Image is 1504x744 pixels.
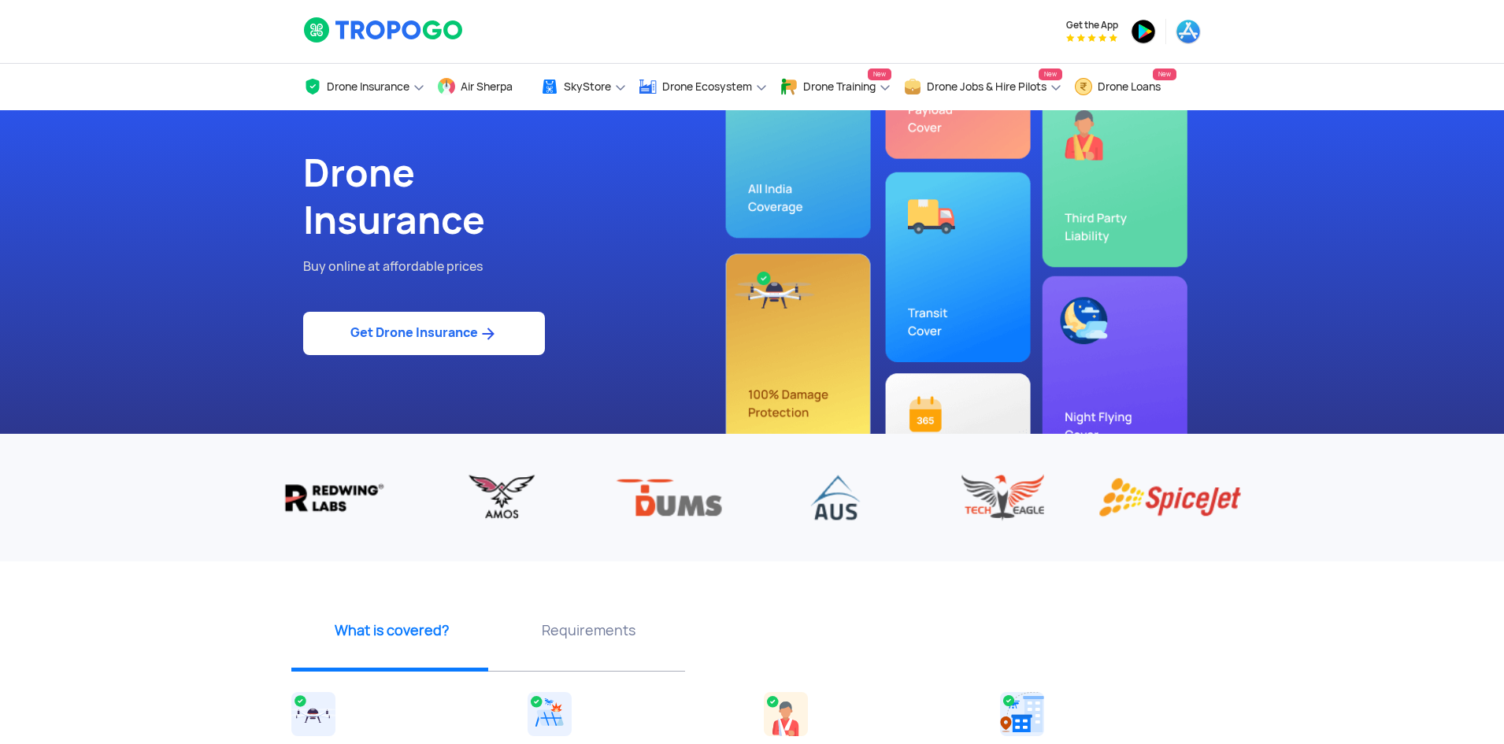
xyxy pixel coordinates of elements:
[803,80,876,93] span: Drone Training
[931,473,1074,522] img: Tech Eagle
[1176,19,1201,44] img: ic_appstore.png
[1066,19,1118,31] span: Get the App
[1098,80,1161,93] span: Drone Loans
[639,64,768,110] a: Drone Ecosystem
[564,80,611,93] span: SkyStore
[927,80,1047,93] span: Drone Jobs & Hire Pilots
[1131,19,1156,44] img: ic_playstore.png
[478,324,498,343] img: ic_arrow_forward_blue.svg
[903,64,1062,110] a: Drone Jobs & Hire PilotsNew
[303,150,740,244] h1: Drone Insurance
[437,64,528,110] a: Air Sherpa
[496,620,681,640] p: Requirements
[1153,68,1176,80] span: New
[299,620,484,640] p: What is covered?
[303,312,545,355] a: Get Drone Insurance
[1098,473,1242,522] img: Spice Jet
[540,64,627,110] a: SkyStore
[303,257,740,277] p: Buy online at affordable prices
[662,80,752,93] span: Drone Ecosystem
[263,473,406,522] img: Redwing labs
[327,80,409,93] span: Drone Insurance
[303,64,425,110] a: Drone Insurance
[303,17,465,43] img: logoHeader.svg
[430,473,573,522] img: AMOS
[1074,64,1176,110] a: Drone LoansNew
[461,80,513,93] span: Air Sherpa
[780,64,891,110] a: Drone TrainingNew
[764,473,907,522] img: AUS
[868,68,891,80] span: New
[1039,68,1062,80] span: New
[597,473,740,522] img: DUMS
[1066,34,1117,42] img: App Raking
